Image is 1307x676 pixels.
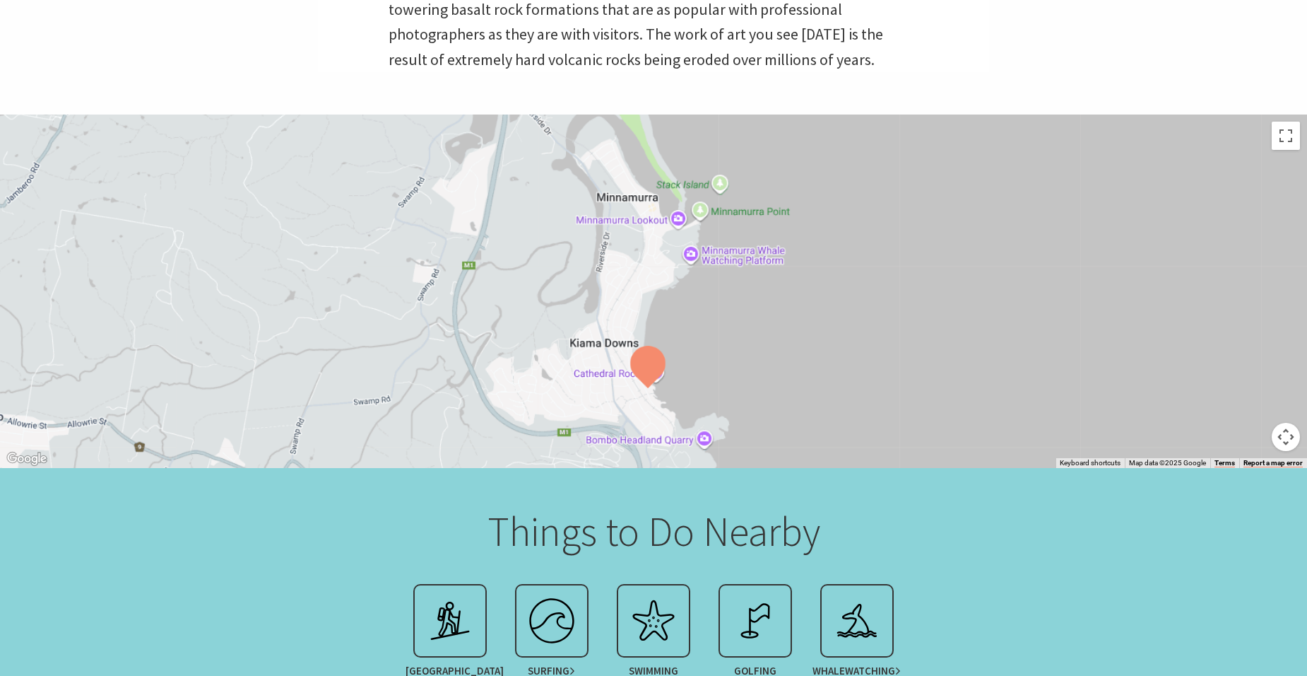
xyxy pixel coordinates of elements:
img: cswtours.svg [625,593,682,649]
img: zoosncaqu.svg [829,593,885,649]
button: Keyboard shortcuts [1060,458,1120,468]
h2: Things to Do Nearby [377,507,930,556]
img: Google [4,450,50,468]
a: Open this area in Google Maps (opens a new window) [4,450,50,468]
button: Toggle fullscreen view [1272,122,1300,150]
img: sportrec.svg [727,593,783,649]
img: grtwalk.svg [422,593,478,649]
button: Map camera controls [1272,423,1300,451]
span: Map data ©2025 Google [1129,459,1206,467]
a: Report a map error [1243,459,1303,467]
a: Terms (opens in new tab) [1214,459,1235,467]
img: surfing.svg [524,593,580,649]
